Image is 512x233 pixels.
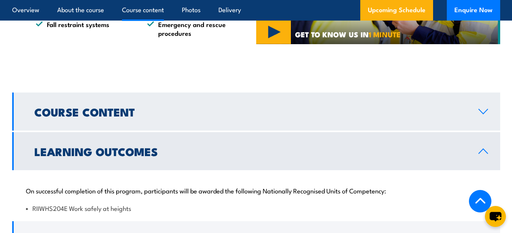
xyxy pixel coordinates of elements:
[147,20,245,38] li: Emergency and rescue procedures
[12,93,500,131] a: Course Content
[485,206,506,227] button: chat-button
[369,29,401,40] strong: 1 MINUTE
[26,204,486,212] li: RIIWHS204E Work safely at heights
[34,146,466,156] h2: Learning Outcomes
[12,132,500,170] a: Learning Outcomes
[36,20,133,38] li: Fall restraint systems
[34,107,466,116] h2: Course Content
[295,31,401,38] span: GET TO KNOW US IN
[26,187,486,194] p: On successful completion of this program, participants will be awarded the following Nationally R...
